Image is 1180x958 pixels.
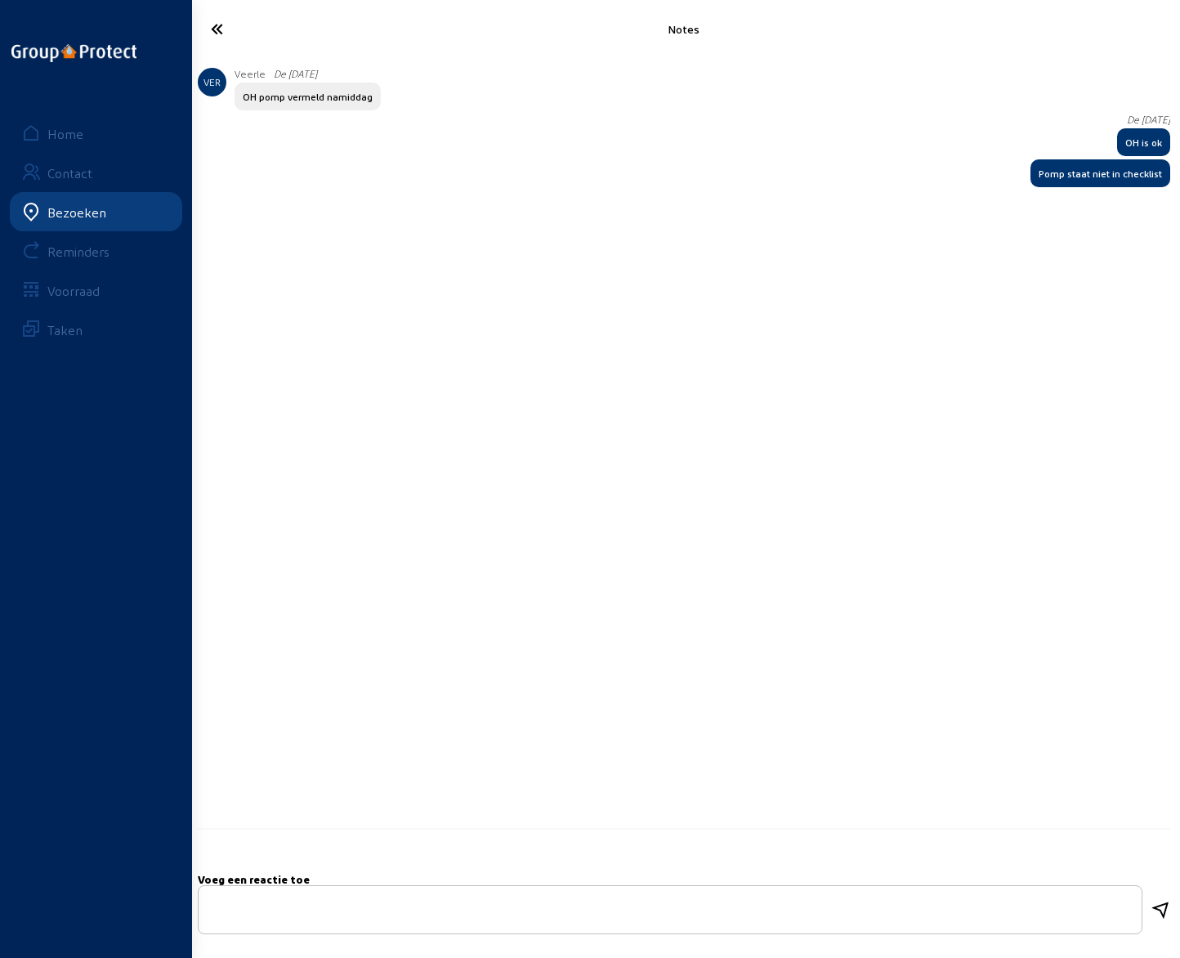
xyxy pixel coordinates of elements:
[235,68,266,79] span: Veerle
[47,283,100,298] div: Voorraad
[198,873,1170,885] h5: Voeg een reactie toe
[1039,168,1162,179] div: Pomp staat niet in checklist
[10,192,182,231] a: Bezoeken
[10,231,182,271] a: Reminders
[47,126,83,141] div: Home
[198,68,226,96] div: VER
[47,322,83,338] div: Taken
[1125,137,1162,148] div: OH is ok
[10,271,182,310] a: Voorraad
[243,91,373,102] div: OH pomp vermeld namiddag
[10,310,182,349] a: Taken
[1127,114,1170,125] span: De [DATE]
[274,68,317,79] span: De [DATE]
[11,44,136,62] img: logo-oneline.png
[353,22,1014,36] div: Notes
[10,153,182,192] a: Contact
[47,244,110,259] div: Reminders
[47,165,92,181] div: Contact
[10,114,182,153] a: Home
[47,204,106,220] div: Bezoeken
